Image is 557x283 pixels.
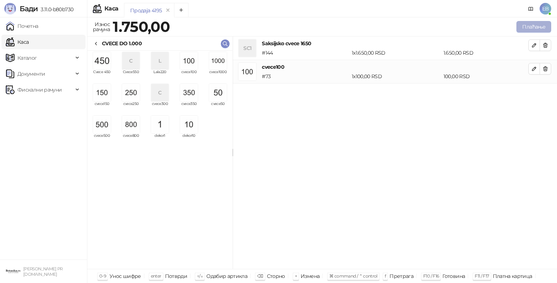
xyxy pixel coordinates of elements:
[301,271,319,281] div: Измена
[206,102,230,113] span: cvece50
[104,6,118,12] div: Каса
[119,134,143,145] span: cvece800
[110,271,141,281] div: Унос шифре
[102,39,142,47] div: CVECE DO 1.000
[90,70,114,81] span: Cvece 450
[209,84,227,101] img: Slika
[350,72,442,80] div: 1 x 100,00 RSD
[540,3,551,14] span: EB
[99,273,106,279] span: 0-9
[260,49,350,57] div: # 144
[6,19,38,33] a: Почетна
[122,52,140,69] div: C
[87,51,232,269] div: grid
[206,271,247,281] div: Одабир артикла
[6,264,20,279] img: 64x64-companyLogo-0e2e8aaa-0bd2-431b-8613-6e3c65811325.png
[350,49,442,57] div: 1 x 1.650,00 RSD
[90,102,114,113] span: cvece150
[17,67,45,81] span: Документи
[180,52,198,69] img: Slika
[262,39,528,47] h4: Saksijsko cvece 1650
[151,116,169,133] img: Slika
[113,18,170,35] strong: 1.750,00
[442,72,530,80] div: 100,00 RSD
[119,70,143,81] span: Cvece550
[93,52,111,69] img: Slika
[516,21,551,33] button: Плаћање
[23,266,63,277] small: [PERSON_NAME] PR [DOMAIN_NAME]
[6,35,29,49] a: Каса
[197,273,203,279] span: ↑/↓
[17,83,62,97] span: Фискални рачуни
[525,3,537,14] a: Документација
[20,4,38,13] span: Бади
[177,134,201,145] span: dekor10
[122,84,140,101] img: Slika
[38,6,73,13] span: 3.11.0-b80b730
[389,271,413,281] div: Претрага
[119,102,143,113] span: cvece250
[93,84,111,101] img: Slika
[177,102,201,113] span: cvece350
[148,134,172,145] span: dekor1
[151,273,161,279] span: enter
[442,271,465,281] div: Готовина
[475,273,489,279] span: F11 / F17
[260,72,350,80] div: # 73
[4,3,16,14] img: Logo
[295,273,297,279] span: +
[180,84,198,101] img: Slika
[148,102,172,113] span: cvece300
[385,273,386,279] span: f
[180,116,198,133] img: Slika
[148,70,172,81] span: Lala220
[151,84,169,101] div: C
[177,70,201,81] span: cvece100
[267,271,285,281] div: Сторно
[151,52,169,69] div: L
[91,20,111,34] div: Износ рачуна
[130,7,162,14] div: Продаја 4195
[329,273,377,279] span: ⌘ command / ⌃ control
[163,7,173,13] button: remove
[423,273,439,279] span: F10 / F16
[209,52,227,69] img: Slika
[90,134,114,145] span: cvece500
[17,51,37,65] span: Каталог
[206,70,230,81] span: cvece1000
[442,49,530,57] div: 1.650,00 RSD
[239,39,256,57] div: SC1
[493,271,532,281] div: Платна картица
[122,116,140,133] img: Slika
[174,3,189,17] button: Add tab
[257,273,263,279] span: ⌫
[262,63,528,71] h4: cvece100
[165,271,187,281] div: Потврди
[93,116,111,133] img: Slika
